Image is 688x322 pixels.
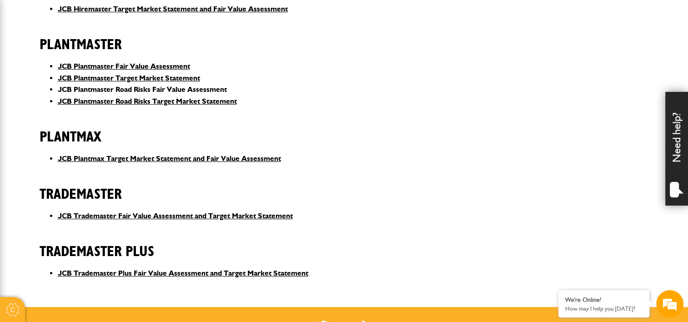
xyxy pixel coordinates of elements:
a: JCB Plantmaster Target Market Statement [58,74,200,82]
h2: Plantmaster [40,22,649,53]
div: Chat with us now [47,51,153,63]
a: JCB Trademaster Plus Fair Value Assessment and Target Market Statement [58,269,308,277]
a: JCB Hiremaster Target Market Statement and Fair Value Assessment [58,5,288,13]
em: Start Chat [124,252,165,265]
a: JCB Trademaster Fair Value Assessment and Target Market Statement [58,211,293,220]
input: Enter your last name [12,84,166,104]
div: We're Online! [565,296,643,304]
a: JCB Plantmax Target Market Statement and Fair Value Assessment [58,154,281,163]
div: Minimize live chat window [149,5,171,26]
textarea: Type your message and hit 'Enter' [12,165,166,245]
div: Need help? [665,92,688,206]
h2: Trademaster Plus [40,229,649,260]
h2: Trademaster [40,172,649,203]
input: Enter your phone number [12,138,166,158]
p: How may I help you today? [565,305,643,312]
a: JCB Plantmaster Fair Value Assessment [58,62,190,70]
a: JCB Plantmaster Road Risks Fair Value Assessment [58,85,227,94]
a: JCB Plantmaster Road Risks Target Market Statement [58,97,237,106]
input: Enter your email address [12,111,166,131]
h2: Plantmax [40,115,649,146]
img: d_20077148190_company_1631870298795_20077148190 [15,50,38,63]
